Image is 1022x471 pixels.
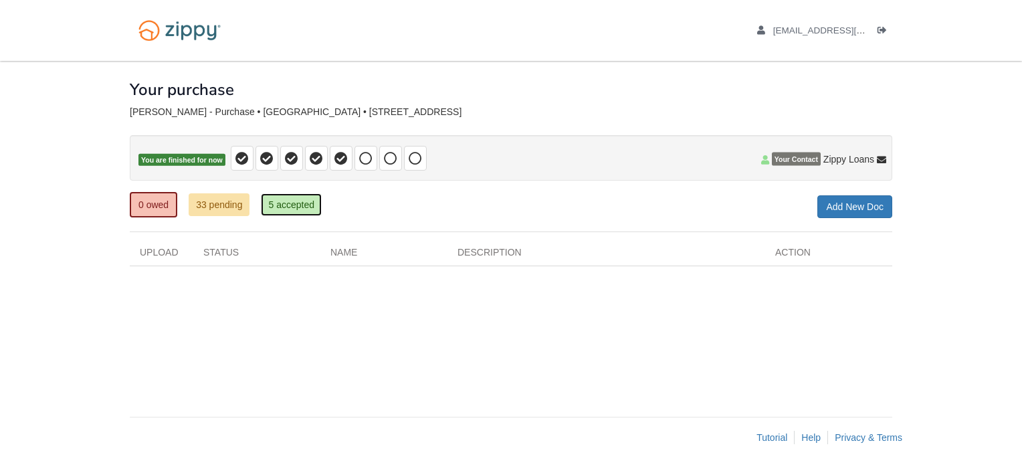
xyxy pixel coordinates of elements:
div: Upload [130,246,193,266]
a: Privacy & Terms [835,432,902,443]
a: Add New Doc [817,195,892,218]
span: williamjasonlarson@gmail.com [773,25,926,35]
div: Name [320,246,447,266]
div: [PERSON_NAME] - Purchase • [GEOGRAPHIC_DATA] • [STREET_ADDRESS] [130,106,892,118]
a: Help [801,432,821,443]
img: Logo [130,13,229,48]
span: Your Contact [772,153,821,166]
div: Action [765,246,892,266]
a: 5 accepted [261,193,322,216]
span: You are finished for now [138,154,225,167]
a: Log out [878,25,892,39]
div: Status [193,246,320,266]
a: Tutorial [756,432,787,443]
a: 0 owed [130,192,177,217]
h1: Your purchase [130,81,234,98]
a: 33 pending [189,193,249,216]
span: Zippy Loans [823,153,874,166]
div: Description [447,246,765,266]
a: edit profile [757,25,926,39]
